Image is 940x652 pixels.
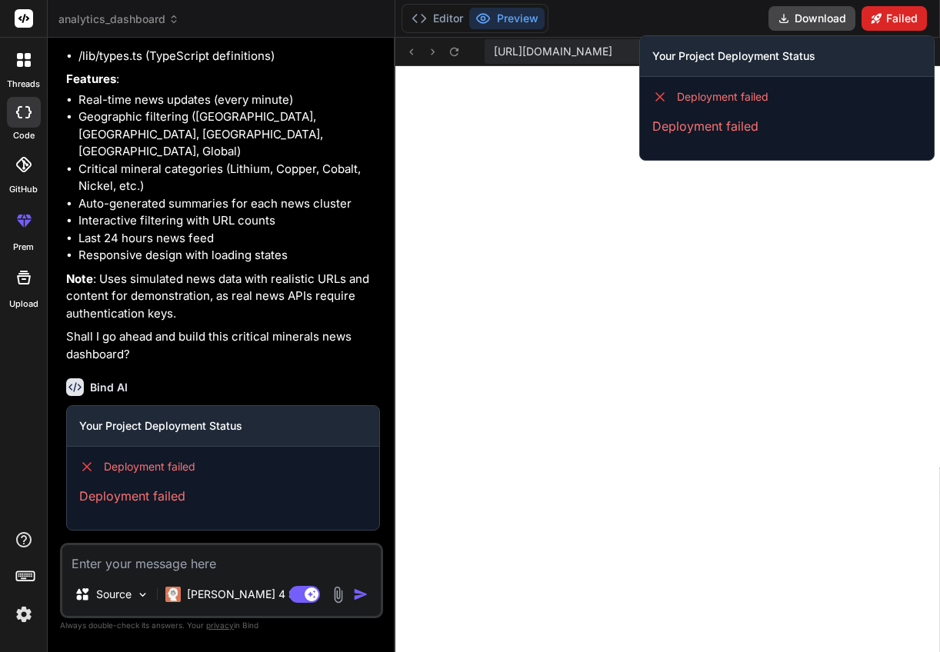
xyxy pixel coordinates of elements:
[60,618,383,633] p: Always double-check its answers. Your in Bind
[494,44,612,59] span: [URL][DOMAIN_NAME]
[78,195,380,213] li: Auto-generated summaries for each news cluster
[66,72,116,86] strong: Features
[13,241,34,254] label: prem
[96,587,132,602] p: Source
[187,587,302,602] p: [PERSON_NAME] 4 S..
[405,8,469,29] button: Editor
[353,587,368,602] img: icon
[13,129,35,142] label: code
[768,6,855,31] button: Download
[136,588,149,601] img: Pick Models
[9,183,38,196] label: GitHub
[78,230,380,248] li: Last 24 hours news feed
[78,48,380,65] li: /lib/types.ts (TypeScript definitions)
[329,586,347,604] img: attachment
[469,8,545,29] button: Preview
[11,601,37,627] img: settings
[78,247,380,264] li: Responsive design with loading states
[7,78,40,91] label: threads
[677,89,768,105] span: Deployment failed
[66,271,380,323] p: : Uses simulated news data with realistic URLs and content for demonstration, as real news APIs r...
[58,12,179,27] span: analytics_dashboard
[165,587,181,602] img: Claude 4 Sonnet
[104,459,195,474] span: Deployment failed
[78,161,380,195] li: Critical mineral categories (Lithium, Copper, Cobalt, Nickel, etc.)
[78,91,380,109] li: Real-time news updates (every minute)
[90,380,128,395] h6: Bind AI
[9,298,38,311] label: Upload
[79,487,367,505] p: Deployment failed
[395,66,940,652] iframe: Preview
[652,117,922,135] p: Deployment failed
[66,328,380,363] p: Shall I go ahead and build this critical minerals news dashboard?
[66,271,93,286] strong: Note
[66,71,380,88] p: :
[78,212,380,230] li: Interactive filtering with URL counts
[79,418,367,434] h3: Your Project Deployment Status
[206,620,234,630] span: privacy
[652,48,922,64] h3: Your Project Deployment Status
[78,108,380,161] li: Geographic filtering ([GEOGRAPHIC_DATA], [GEOGRAPHIC_DATA], [GEOGRAPHIC_DATA], [GEOGRAPHIC_DATA],...
[862,6,927,31] button: Failed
